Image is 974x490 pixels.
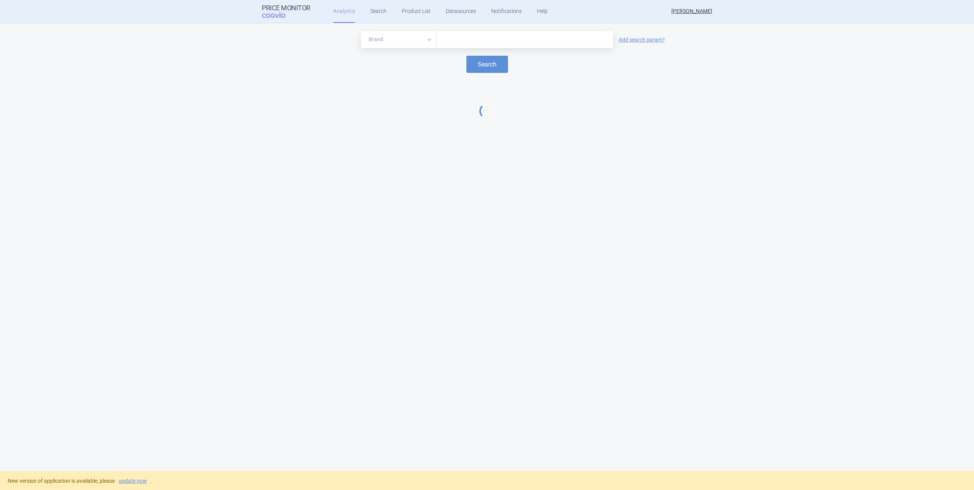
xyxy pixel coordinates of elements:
a: Price MonitorCOGVIO [262,4,310,19]
strong: Price Monitor [262,4,310,12]
a: update now [119,478,147,484]
span: New version of application is available, please . [8,478,152,484]
span: COGVIO [262,12,296,18]
a: Add search param? [619,37,665,42]
button: Search [466,56,508,73]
